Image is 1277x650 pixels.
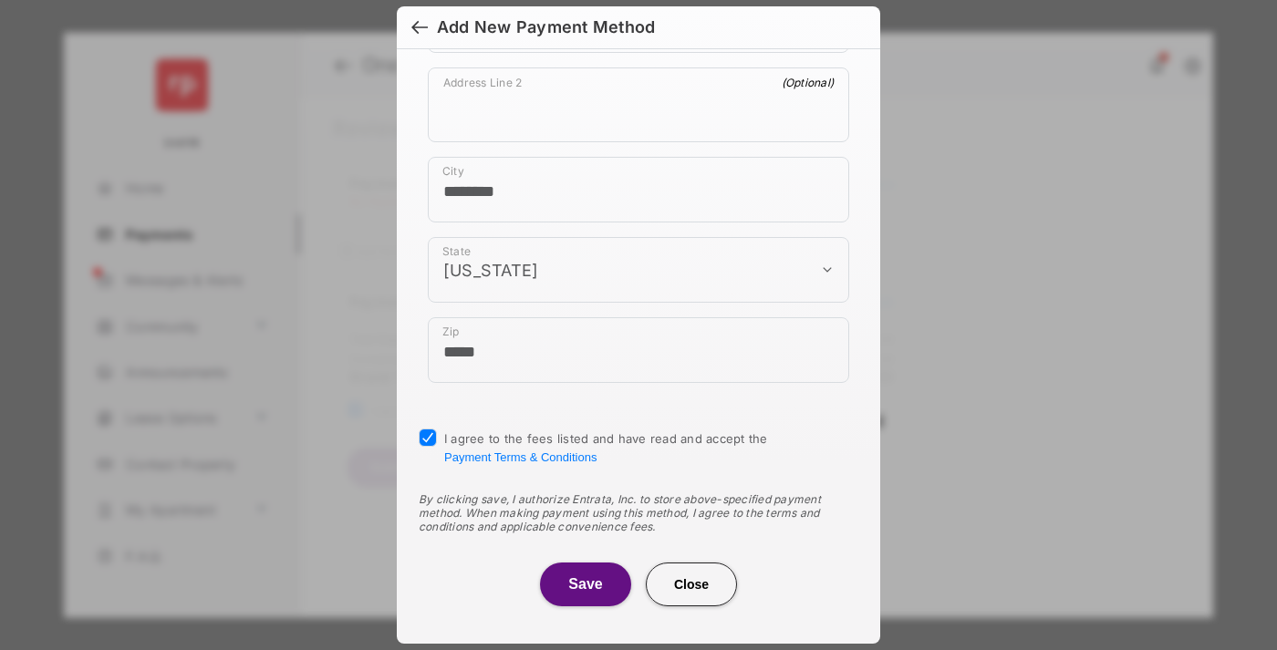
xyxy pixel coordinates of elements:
div: payment_method_screening[postal_addresses][locality] [428,157,849,222]
div: Add New Payment Method [437,17,655,37]
span: I agree to the fees listed and have read and accept the [444,431,768,464]
div: payment_method_screening[postal_addresses][postalCode] [428,317,849,383]
button: Save [540,562,631,606]
button: Close [646,562,737,606]
div: By clicking save, I authorize Entrata, Inc. to store above-specified payment method. When making ... [419,492,858,533]
div: payment_method_screening[postal_addresses][addressLine2] [428,67,849,142]
div: payment_method_screening[postal_addresses][administrativeArea] [428,237,849,303]
button: I agree to the fees listed and have read and accept the [444,450,597,464]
